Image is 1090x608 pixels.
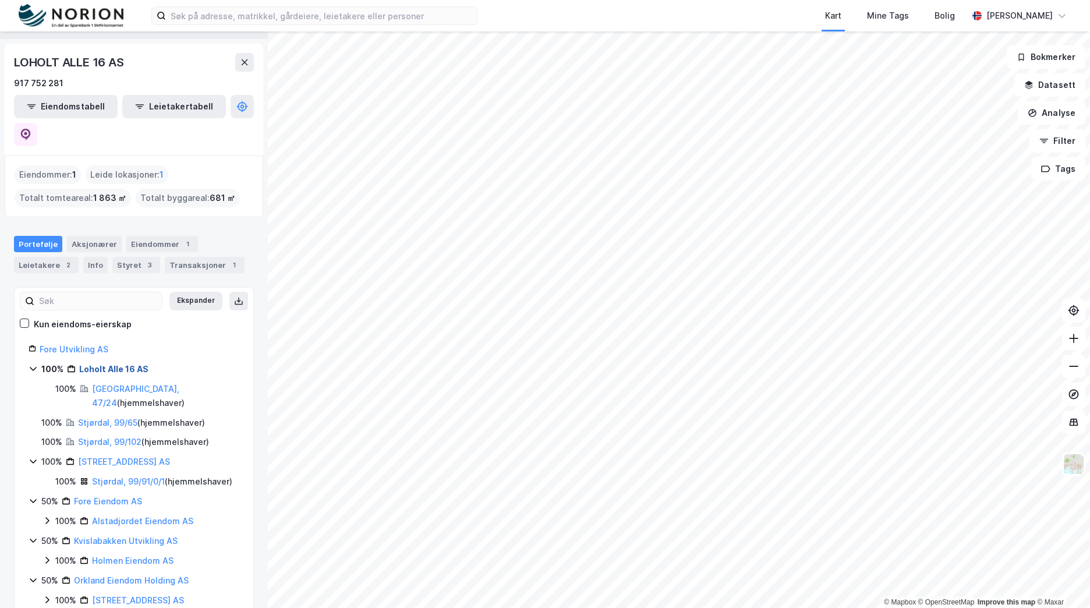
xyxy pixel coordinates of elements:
[1029,129,1085,153] button: Filter
[92,382,239,410] div: ( hjemmelshaver )
[867,9,909,23] div: Mine Tags
[92,595,184,605] a: [STREET_ADDRESS] AS
[78,435,209,449] div: ( hjemmelshaver )
[1031,157,1085,181] button: Tags
[41,574,58,588] div: 50%
[14,236,62,252] div: Portefølje
[112,257,160,273] div: Styret
[126,236,198,252] div: Eiendommer
[14,257,79,273] div: Leietakere
[55,554,76,568] div: 100%
[78,457,170,466] a: [STREET_ADDRESS] AS
[41,362,63,376] div: 100%
[228,259,240,271] div: 1
[978,598,1035,606] a: Improve this map
[55,475,76,489] div: 100%
[41,416,62,430] div: 100%
[72,168,76,182] span: 1
[210,191,235,205] span: 681 ㎡
[40,344,108,354] a: Fore Utvikling AS
[1063,453,1085,475] img: Z
[83,257,108,273] div: Info
[41,455,62,469] div: 100%
[92,476,165,486] a: Stjørdal, 99/91/0/1
[93,191,126,205] span: 1 863 ㎡
[15,189,131,207] div: Totalt tomteareal :
[74,496,142,506] a: Fore Eiendom AS
[41,494,58,508] div: 50%
[1032,552,1090,608] div: Kontrollprogram for chat
[169,292,222,310] button: Ekspander
[34,292,162,310] input: Søk
[92,384,179,408] a: [GEOGRAPHIC_DATA], 47/24
[1018,101,1085,125] button: Analyse
[122,95,226,118] button: Leietakertabell
[160,168,164,182] span: 1
[15,165,81,184] div: Eiendommer :
[74,536,178,546] a: Kvislabakken Utvikling AS
[92,475,232,489] div: ( hjemmelshaver )
[884,598,916,606] a: Mapbox
[14,76,63,90] div: 917 752 281
[78,437,141,447] a: Stjørdal, 99/102
[41,534,58,548] div: 50%
[92,556,174,565] a: Holmen Eiendom AS
[41,435,62,449] div: 100%
[78,416,205,430] div: ( hjemmelshaver )
[55,382,76,396] div: 100%
[166,7,477,24] input: Søk på adresse, matrikkel, gårdeiere, leietakere eller personer
[935,9,955,23] div: Bolig
[136,189,240,207] div: Totalt byggareal :
[182,238,193,250] div: 1
[78,418,137,427] a: Stjørdal, 99/65
[34,317,132,331] div: Kun eiendoms-eierskap
[825,9,841,23] div: Kart
[55,593,76,607] div: 100%
[55,514,76,528] div: 100%
[918,598,975,606] a: OpenStreetMap
[74,575,189,585] a: Orkland Eiendom Holding AS
[67,236,122,252] div: Aksjonærer
[165,257,245,273] div: Transaksjoner
[62,259,74,271] div: 2
[14,53,126,72] div: LOHOLT ALLE 16 AS
[92,516,193,526] a: Alstadjordet Eiendom AS
[79,364,148,374] a: Loholt Alle 16 AS
[14,95,118,118] button: Eiendomstabell
[1007,45,1085,69] button: Bokmerker
[1032,552,1090,608] iframe: Chat Widget
[1014,73,1085,97] button: Datasett
[144,259,155,271] div: 3
[986,9,1053,23] div: [PERSON_NAME]
[19,4,123,28] img: norion-logo.80e7a08dc31c2e691866.png
[86,165,168,184] div: Leide lokasjoner :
